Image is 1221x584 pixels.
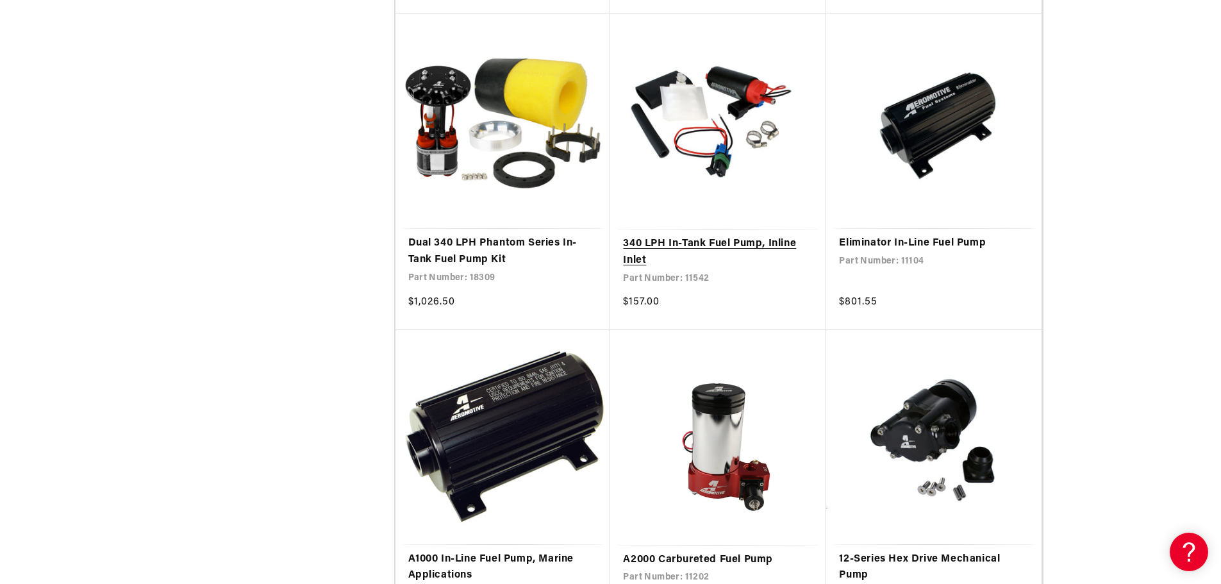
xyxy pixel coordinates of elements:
[623,236,813,269] a: 340 LPH In-Tank Fuel Pump, Inline Inlet
[839,551,1029,584] a: 12-Series Hex Drive Mechanical Pump
[839,235,1029,252] a: Eliminator In-Line Fuel Pump
[408,235,598,268] a: Dual 340 LPH Phantom Series In-Tank Fuel Pump Kit
[623,552,813,569] a: A2000 Carbureted Fuel Pump
[408,551,598,584] a: A1000 In-Line Fuel Pump, Marine Applications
